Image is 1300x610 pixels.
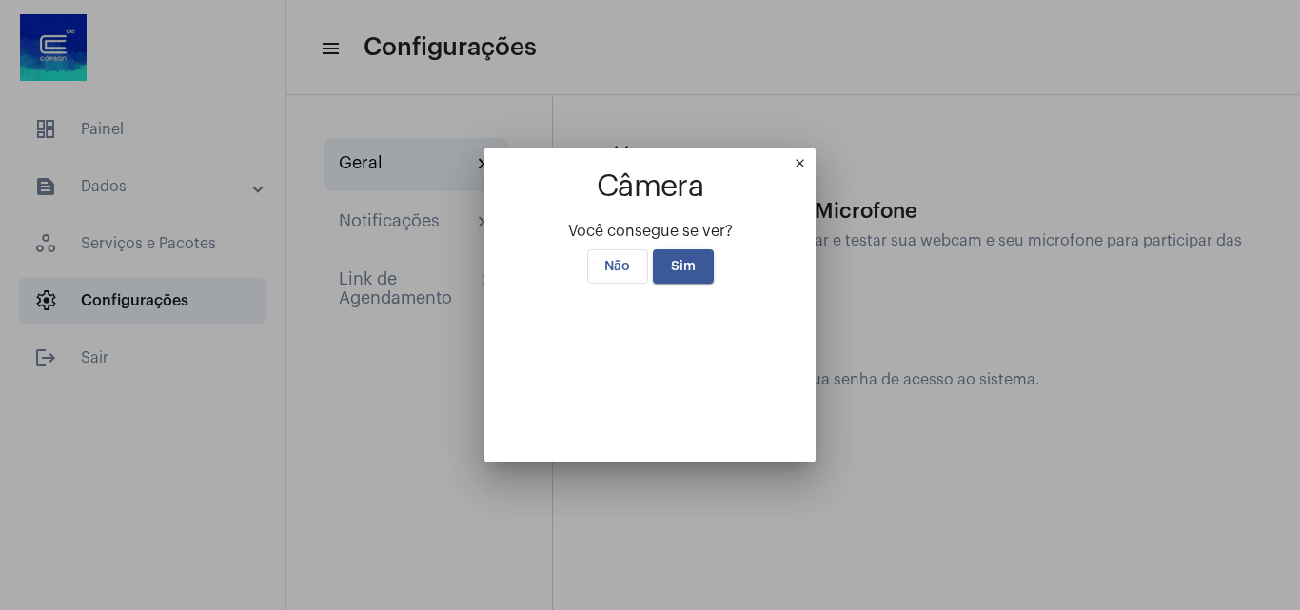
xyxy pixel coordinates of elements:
[671,260,696,273] span: Sim
[587,249,648,284] button: Não
[568,224,733,239] span: Você consegue se ver?
[793,156,816,179] mat-icon: close
[653,249,714,284] button: Sim
[507,170,793,204] h1: Câmera
[604,260,630,273] span: Não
